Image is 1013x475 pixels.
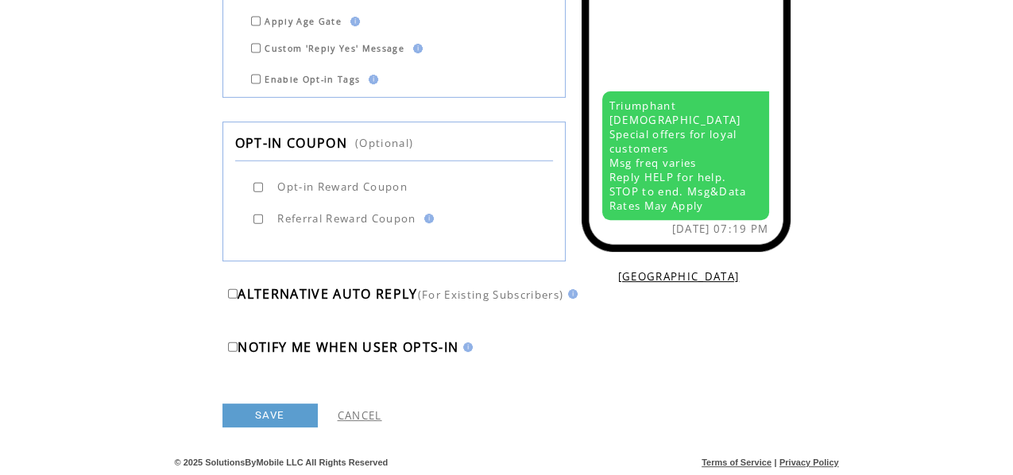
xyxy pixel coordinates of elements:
[338,408,382,423] a: CANCEL
[779,458,839,467] a: Privacy Policy
[420,214,434,223] img: help.gif
[364,75,378,84] img: help.gif
[458,342,473,352] img: help.gif
[265,74,360,85] span: Enable Opt-in Tags
[563,289,578,299] img: help.gif
[355,136,413,150] span: (Optional)
[702,458,771,467] a: Terms of Service
[277,211,416,226] span: Referral Reward Coupon
[609,98,747,213] span: Triumphant [DEMOGRAPHIC_DATA] Special offers for loyal customers Msg freq varies Reply HELP for h...
[774,458,776,467] span: |
[277,180,408,194] span: Opt-in Reward Coupon
[346,17,360,26] img: help.gif
[418,288,564,302] span: (For Existing Subscribers)
[618,269,740,284] a: [GEOGRAPHIC_DATA]
[265,43,404,54] span: Custom 'Reply Yes' Message
[238,285,417,303] span: ALTERNATIVE AUTO REPLY
[265,16,342,27] span: Apply Age Gate
[222,404,318,427] a: SAVE
[175,458,389,467] span: © 2025 SolutionsByMobile LLC All Rights Reserved
[408,44,423,53] img: help.gif
[238,338,458,356] span: NOTIFY ME WHEN USER OPTS-IN
[235,134,347,152] span: OPT-IN COUPON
